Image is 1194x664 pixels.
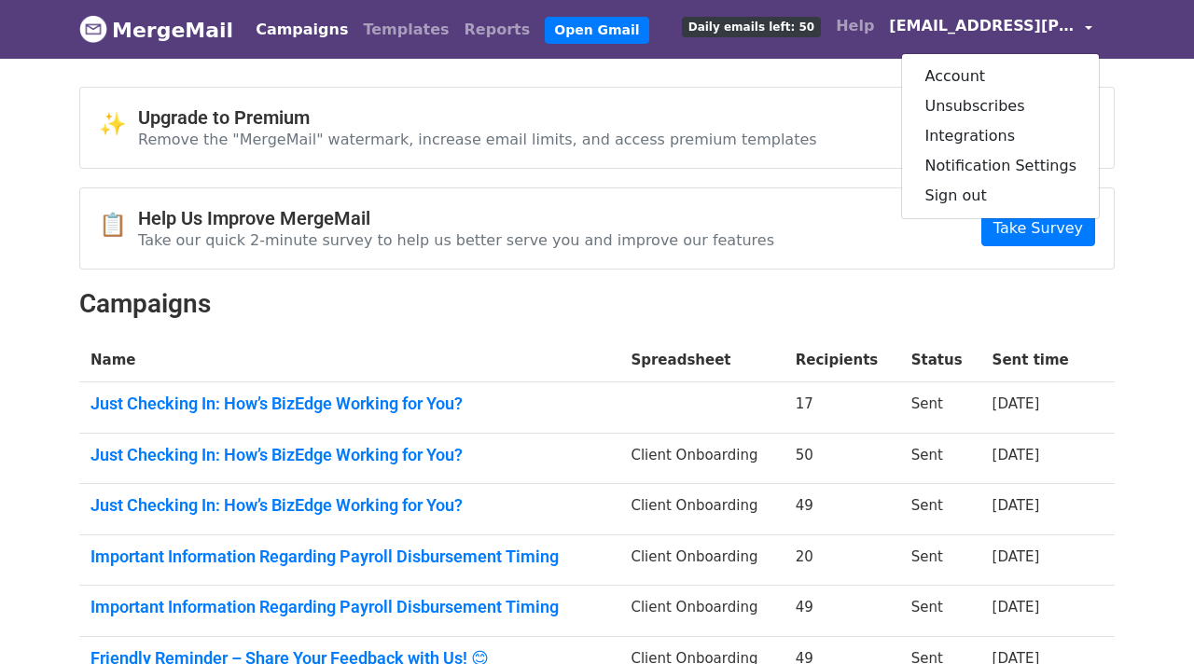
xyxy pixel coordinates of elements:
[619,534,784,586] td: Client Onboarding
[993,599,1040,616] a: [DATE]
[138,130,817,149] p: Remove the "MergeMail" watermark, increase email limits, and access premium templates
[900,484,981,535] td: Sent
[900,586,981,637] td: Sent
[784,339,900,382] th: Recipients
[900,382,981,434] td: Sent
[138,207,774,229] h4: Help Us Improve MergeMail
[682,17,821,37] span: Daily emails left: 50
[619,339,784,382] th: Spreadsheet
[99,111,138,138] span: ✨
[79,339,619,382] th: Name
[882,7,1100,51] a: [EMAIL_ADDRESS][PERSON_NAME][DOMAIN_NAME]
[900,339,981,382] th: Status
[784,382,900,434] td: 17
[457,11,538,48] a: Reports
[902,91,1099,121] a: Unsubscribes
[981,339,1090,382] th: Sent time
[138,230,774,250] p: Take our quick 2-minute survey to help us better serve you and improve our features
[981,211,1095,246] a: Take Survey
[993,548,1040,565] a: [DATE]
[90,394,608,414] a: Just Checking In: How’s BizEdge Working for You?
[993,395,1040,412] a: [DATE]
[784,534,900,586] td: 20
[784,484,900,535] td: 49
[619,586,784,637] td: Client Onboarding
[889,15,1076,37] span: [EMAIL_ADDRESS][PERSON_NAME][DOMAIN_NAME]
[993,447,1040,463] a: [DATE]
[248,11,355,48] a: Campaigns
[901,53,1100,219] div: [EMAIL_ADDRESS][PERSON_NAME][DOMAIN_NAME]
[900,534,981,586] td: Sent
[902,121,1099,151] a: Integrations
[619,484,784,535] td: Client Onboarding
[900,433,981,484] td: Sent
[99,212,138,239] span: 📋
[90,495,608,516] a: Just Checking In: How’s BizEdge Working for You?
[79,288,1115,320] h2: Campaigns
[90,546,608,567] a: Important Information Regarding Payroll Disbursement Timing
[993,497,1040,514] a: [DATE]
[619,433,784,484] td: Client Onboarding
[902,62,1099,91] a: Account
[90,597,608,617] a: Important Information Regarding Payroll Disbursement Timing
[902,181,1099,211] a: Sign out
[674,7,828,45] a: Daily emails left: 50
[545,17,648,44] a: Open Gmail
[784,586,900,637] td: 49
[90,445,608,465] a: Just Checking In: How’s BizEdge Working for You?
[79,15,107,43] img: MergeMail logo
[828,7,882,45] a: Help
[79,10,233,49] a: MergeMail
[355,11,456,48] a: Templates
[784,433,900,484] td: 50
[902,151,1099,181] a: Notification Settings
[138,106,817,129] h4: Upgrade to Premium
